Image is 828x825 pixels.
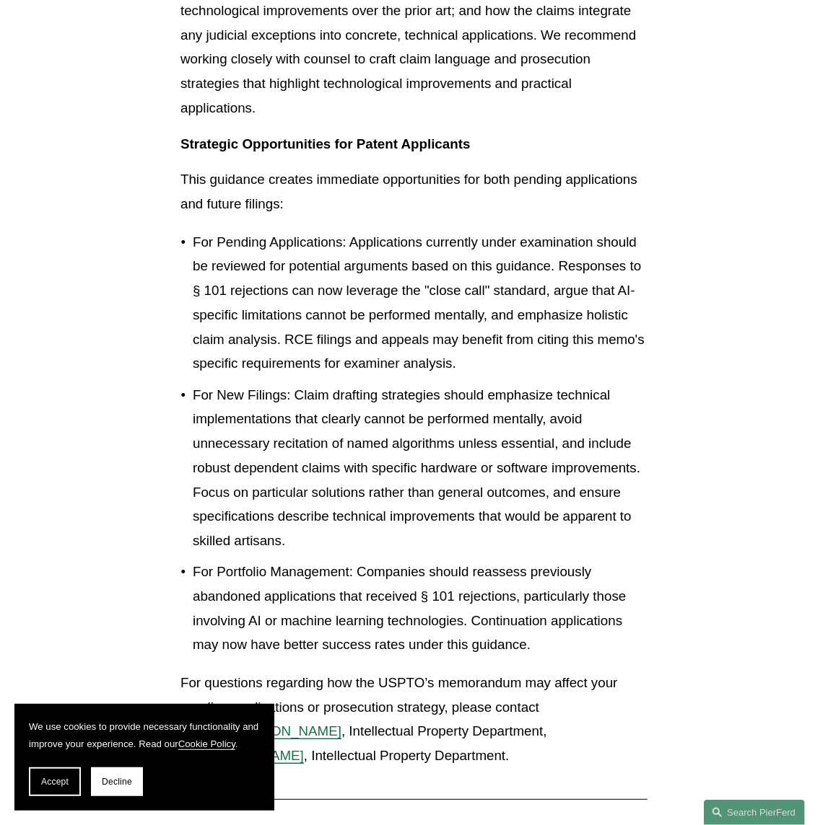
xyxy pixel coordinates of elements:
p: For New Filings: Claim drafting strategies should emphasize technical implementations that clearl... [193,383,648,553]
span: Accept [41,777,69,787]
p: For Portfolio Management: Companies should reassess previously abandoned applications that receiv... [193,560,648,657]
section: Cookie banner [14,704,274,811]
a: Search this site [704,800,805,825]
a: Cookie Policy [178,738,235,749]
span: Decline [102,777,132,787]
p: We use cookies to provide necessary functionality and improve your experience. Read our . [29,718,260,753]
p: For questions regarding how the USPTO’s memorandum may affect your pending applications or prosec... [180,671,648,768]
a: [PERSON_NAME] [230,723,341,738]
strong: Strategic Opportunities for Patent Applicants [180,136,470,151]
button: Accept [29,767,81,796]
button: Decline [91,767,143,796]
p: This guidance creates immediate opportunities for both pending applications and future filings: [180,167,648,216]
p: For Pending Applications: Applications currently under examination should be reviewed for potenti... [193,230,648,376]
